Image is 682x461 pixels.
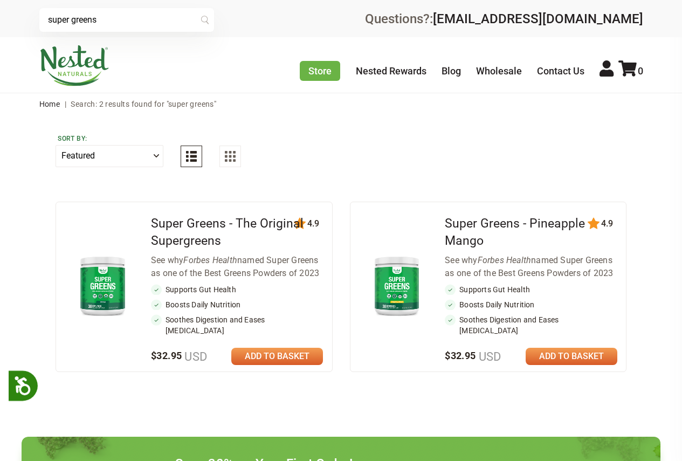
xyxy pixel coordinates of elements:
img: Grid [225,151,236,162]
span: Search: 2 results found for "super greens" [71,100,216,108]
nav: breadcrumbs [39,93,643,115]
span: 0 [638,65,643,77]
div: See why named Super Greens as one of the Best Greens Powders of 2023 [445,254,617,280]
div: Questions?: [365,12,643,25]
li: Soothes Digestion and Eases [MEDICAL_DATA] [445,314,617,336]
a: Wholesale [476,65,522,77]
li: Boosts Daily Nutrition [151,299,323,310]
a: Super Greens - The Original Supergreens [151,216,304,248]
span: $32.95 [445,350,501,361]
input: Try "Sleeping" [39,8,214,32]
span: USD [476,350,501,363]
li: Supports Gut Health [151,284,323,295]
li: Supports Gut Health [445,284,617,295]
span: | [62,100,69,108]
img: Nested Naturals [39,45,109,86]
a: Home [39,100,60,108]
a: [EMAIL_ADDRESS][DOMAIN_NAME] [433,11,643,26]
em: Forbes Health [478,255,532,265]
label: Sort by: [58,134,161,143]
li: Boosts Daily Nutrition [445,299,617,310]
li: Soothes Digestion and Eases [MEDICAL_DATA] [151,314,323,336]
img: Super Greens - The Original Supergreens [73,252,132,319]
a: Store [300,61,340,81]
a: Super Greens - Pineapple Mango [445,216,585,248]
img: List [186,151,197,162]
a: Nested Rewards [356,65,426,77]
div: See why named Super Greens as one of the Best Greens Powders of 2023 [151,254,323,280]
img: Super Greens - Pineapple Mango [368,252,426,319]
em: Forbes Health [183,255,237,265]
a: Blog [442,65,461,77]
span: USD [182,350,207,363]
a: Contact Us [537,65,584,77]
span: $32.95 [151,350,208,361]
a: 0 [618,65,643,77]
